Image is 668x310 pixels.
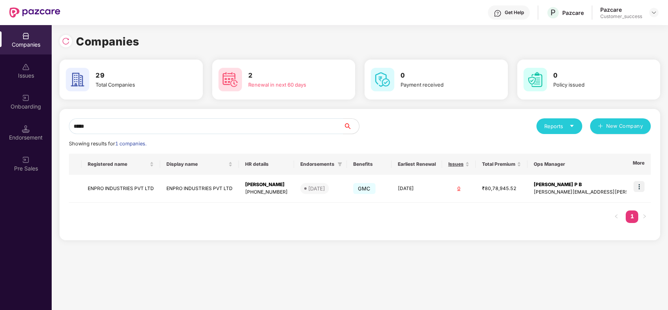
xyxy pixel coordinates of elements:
[239,154,294,175] th: HR details
[76,33,139,50] h1: Companies
[505,9,524,16] div: Get Help
[343,118,359,134] button: search
[22,63,30,71] img: svg+xml;base64,PHN2ZyBpZD0iSXNzdWVzX2Rpc2FibGVkIiB4bWxucz0iaHR0cDovL3d3dy53My5vcmcvMjAwMC9zdmciIH...
[300,161,334,167] span: Endorsements
[166,161,227,167] span: Display name
[245,189,288,196] div: [PHONE_NUMBER]
[308,185,325,192] div: [DATE]
[598,123,603,130] span: plus
[66,68,89,91] img: svg+xml;base64,PHN2ZyB4bWxucz0iaHR0cDovL3d3dy53My5vcmcvMjAwMC9zdmciIHdpZHRoPSI2MCIgaGVpZ2h0PSI2MC...
[651,9,657,16] img: svg+xml;base64,PHN2ZyBpZD0iRHJvcGRvd24tMzJ4MzIiIHhtbG5zPSJodHRwOi8vd3d3LnczLm9yZy8yMDAwL3N2ZyIgd2...
[9,7,60,18] img: New Pazcare Logo
[642,214,647,219] span: right
[634,181,645,192] img: icon
[610,210,623,223] li: Previous Page
[614,214,619,219] span: left
[448,161,464,167] span: Issues
[343,123,359,129] span: search
[600,13,642,20] div: Customer_success
[626,210,638,222] a: 1
[353,183,376,194] span: GMC
[69,141,146,147] span: Showing results for
[551,8,556,17] span: P
[600,6,642,13] div: Pazcare
[81,175,160,203] td: ENPRO INDUSTRIES PVT LTD
[347,154,392,175] th: Benefits
[590,118,651,134] button: plusNew Company
[610,210,623,223] button: left
[482,185,521,192] div: ₹80,78,945.52
[482,161,515,167] span: Total Premium
[22,125,30,133] img: svg+xml;base64,PHN2ZyB3aWR0aD0iMTQuNSIgaGVpZ2h0PSIxNC41IiB2aWV3Qm94PSIwIDAgMTYgMTYiIGZpbGw9Im5vbm...
[494,9,502,17] img: svg+xml;base64,PHN2ZyBpZD0iSGVscC0zMngzMiIgeG1sbnM9Imh0dHA6Ly93d3cudzMub3JnLzIwMDAvc3ZnIiB3aWR0aD...
[248,71,333,81] h3: 2
[160,175,239,203] td: ENPRO INDUSTRIES PVT LTD
[606,122,643,130] span: New Company
[218,68,242,91] img: svg+xml;base64,PHN2ZyB4bWxucz0iaHR0cDovL3d3dy53My5vcmcvMjAwMC9zdmciIHdpZHRoPSI2MCIgaGVpZ2h0PSI2MC...
[248,81,333,89] div: Renewal in next 60 days
[544,122,574,130] div: Reports
[245,181,288,189] div: [PERSON_NAME]
[371,68,394,91] img: svg+xml;base64,PHN2ZyB4bWxucz0iaHR0cDovL3d3dy53My5vcmcvMjAwMC9zdmciIHdpZHRoPSI2MCIgaGVpZ2h0PSI2MC...
[524,68,547,91] img: svg+xml;base64,PHN2ZyB4bWxucz0iaHR0cDovL3d3dy53My5vcmcvMjAwMC9zdmciIHdpZHRoPSI2MCIgaGVpZ2h0PSI2MC...
[401,71,486,81] h3: 0
[338,162,342,167] span: filter
[442,154,476,175] th: Issues
[62,37,70,45] img: svg+xml;base64,PHN2ZyBpZD0iUmVsb2FkLTMyeDMyIiB4bWxucz0iaHR0cDovL3d3dy53My5vcmcvMjAwMC9zdmciIHdpZH...
[562,9,584,16] div: Pazcare
[626,154,651,175] th: More
[392,154,442,175] th: Earliest Renewal
[115,141,146,147] span: 1 companies.
[638,210,651,223] button: right
[401,81,486,89] div: Payment received
[81,154,160,175] th: Registered name
[638,210,651,223] li: Next Page
[448,185,469,192] div: 0
[88,161,148,167] span: Registered name
[553,81,638,89] div: Policy issued
[476,154,527,175] th: Total Premium
[392,175,442,203] td: [DATE]
[96,71,181,81] h3: 29
[22,32,30,40] img: svg+xml;base64,PHN2ZyBpZD0iQ29tcGFuaWVzIiB4bWxucz0iaHR0cDovL3d3dy53My5vcmcvMjAwMC9zdmciIHdpZHRoPS...
[96,81,181,89] div: Total Companies
[22,94,30,102] img: svg+xml;base64,PHN2ZyB3aWR0aD0iMjAiIGhlaWdodD0iMjAiIHZpZXdCb3g9IjAgMCAyMCAyMCIgZmlsbD0ibm9uZSIgeG...
[553,71,638,81] h3: 0
[569,123,574,129] span: caret-down
[22,156,30,164] img: svg+xml;base64,PHN2ZyB3aWR0aD0iMjAiIGhlaWdodD0iMjAiIHZpZXdCb3g9IjAgMCAyMCAyMCIgZmlsbD0ibm9uZSIgeG...
[160,154,239,175] th: Display name
[626,210,638,223] li: 1
[336,160,344,169] span: filter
